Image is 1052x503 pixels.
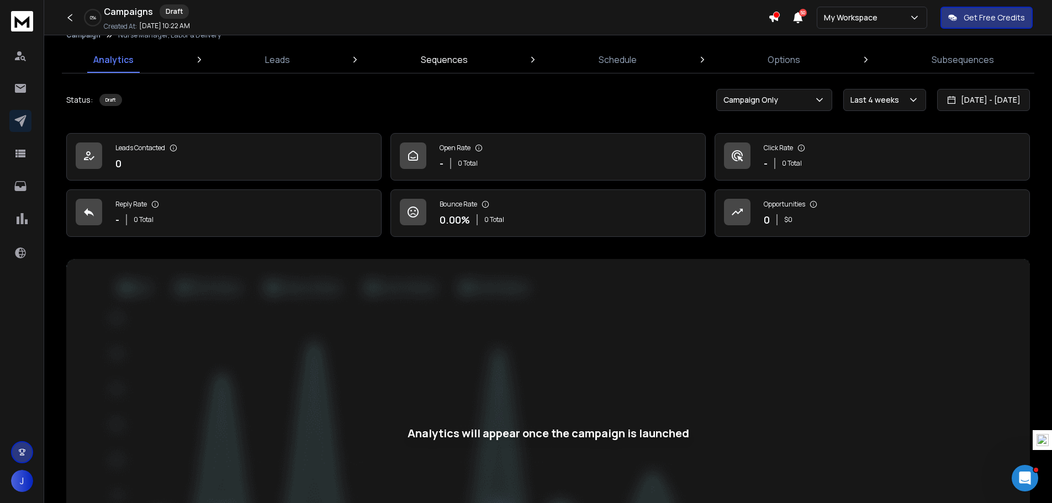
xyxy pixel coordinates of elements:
[440,144,471,152] p: Open Rate
[414,46,474,73] a: Sequences
[115,212,119,227] p: -
[115,200,147,209] p: Reply Rate
[115,156,121,171] p: 0
[784,215,792,224] p: $ 0
[118,31,221,40] p: Nurse Manager, Labor & Delivery
[115,144,165,152] p: Leads Contacted
[408,426,689,441] div: Analytics will appear once the campaign is launched
[104,5,153,18] h1: Campaigns
[440,212,470,227] p: 0.00 %
[66,189,382,237] a: Reply Rate-0 Total
[93,53,134,66] p: Analytics
[940,7,1033,29] button: Get Free Credits
[484,215,504,224] p: 0 Total
[87,46,140,73] a: Analytics
[99,94,122,106] div: Draft
[925,46,1001,73] a: Subsequences
[723,94,783,105] p: Campaign Only
[440,156,443,171] p: -
[11,11,33,31] img: logo
[160,4,189,19] div: Draft
[390,133,706,181] a: Open Rate-0 Total
[139,22,190,30] p: [DATE] 10:22 AM
[932,53,994,66] p: Subsequences
[824,12,882,23] p: My Workspace
[592,46,643,73] a: Schedule
[66,31,101,40] button: Campaign
[11,470,33,492] button: J
[799,9,807,17] span: 50
[715,189,1030,237] a: Opportunities0$0
[768,53,800,66] p: Options
[715,133,1030,181] a: Click Rate-0 Total
[66,94,93,105] p: Status:
[258,46,297,73] a: Leads
[782,159,802,168] p: 0 Total
[964,12,1025,23] p: Get Free Credits
[104,22,137,31] p: Created At:
[458,159,478,168] p: 0 Total
[90,14,96,21] p: 0 %
[134,215,154,224] p: 0 Total
[599,53,637,66] p: Schedule
[764,212,770,227] p: 0
[761,46,807,73] a: Options
[764,144,793,152] p: Click Rate
[1012,465,1038,491] iframe: Intercom live chat
[265,53,290,66] p: Leads
[440,200,477,209] p: Bounce Rate
[66,133,382,181] a: Leads Contacted0
[937,89,1030,111] button: [DATE] - [DATE]
[764,200,805,209] p: Opportunities
[390,189,706,237] a: Bounce Rate0.00%0 Total
[850,94,903,105] p: Last 4 weeks
[421,53,468,66] p: Sequences
[764,156,768,171] p: -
